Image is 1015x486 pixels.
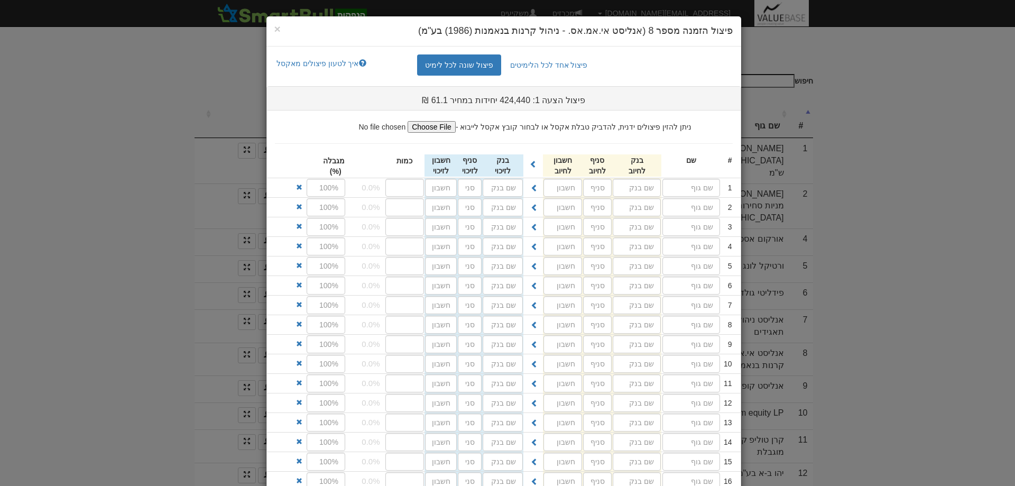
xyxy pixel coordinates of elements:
input: חשבון [543,257,582,275]
input: סניף [583,335,612,353]
input: שם גוף [662,355,720,373]
input: סניף [583,414,612,432]
span: 0.0% [362,280,380,291]
input: סניף [583,355,612,373]
input: סניף [458,394,482,412]
input: שם בנק [613,355,661,373]
input: חשבון [425,198,457,216]
input: חשבון [543,237,582,255]
span: 0.0% [362,378,380,389]
input: שם גוף [662,335,720,353]
input: שם גוף [662,453,720,471]
input: חשבון [425,414,457,432]
span: 0.0% [362,397,380,408]
input: סניף [583,374,612,392]
div: סניף לחיוב [583,154,612,177]
div: 11 [721,378,732,389]
input: חשבון [543,218,582,236]
div: ניתן להזין פיצולים ידנית, להדביק טבלת אקסל או לבחור קובץ אקסל לייבוא - [267,111,741,133]
div: 3 [721,221,732,233]
div: חשבון לחיוב [543,154,583,177]
input: שם בנק [483,394,523,412]
input: שם בנק [483,198,523,216]
span: 0.0% [362,241,380,252]
input: שם בנק [613,433,661,451]
input: סניף [583,277,612,295]
input: שם גוף [662,316,720,334]
div: # [721,154,732,166]
span: 0.0% [362,201,380,213]
input: 100% [307,316,345,334]
input: שם בנק [483,335,523,353]
input: שם בנק [483,453,523,471]
span: 0.0% [362,417,380,428]
input: חשבון [425,316,457,334]
input: שם גוף [662,218,720,236]
input: סניף [458,237,482,255]
input: סניף [583,237,612,255]
input: סניף [583,179,612,197]
input: חשבון [543,198,582,216]
input: 100% [307,257,345,275]
input: חשבון [543,414,582,432]
input: שם גוף [662,179,720,197]
input: סניף [458,414,482,432]
input: חשבון [543,316,582,334]
div: 14 [721,436,732,448]
div: 8 [721,319,732,331]
input: 100% [307,179,345,197]
div: חשבון לזיכוי [425,154,457,177]
input: 100% [307,394,345,412]
input: חשבון [543,433,582,451]
input: חשבון [425,355,457,373]
input: 100% [307,218,345,236]
input: שם בנק [613,316,661,334]
input: חשבון [543,394,582,412]
input: סניף [583,316,612,334]
span: 0.0% [362,221,380,232]
input: שם גוף [662,257,720,275]
input: שם גוף [662,198,720,216]
input: חשבון [425,218,457,236]
a: איך לטעון פיצולים מאקסל [270,54,373,72]
input: סניף [458,355,482,373]
div: 12 [721,397,732,409]
div: בנק לחיוב [612,154,661,177]
input: חשבון [425,394,457,412]
div: בנק לזיכוי [482,154,523,177]
input: שם גוף [662,433,720,451]
input: סניף [583,433,612,451]
input: חשבון [543,277,582,295]
input: שם בנק [483,237,523,255]
input: שם בנק [613,179,661,197]
input: חשבון [425,296,457,314]
input: סניף [583,296,612,314]
span: 0.0% [362,319,380,330]
div: 13 [721,417,732,428]
span: 0.0% [362,456,380,467]
div: 7 [721,299,732,311]
input: חשבון [425,277,457,295]
input: סניף [458,453,482,471]
input: שם בנק [483,414,523,432]
div: 4 [721,241,732,252]
input: שם בנק [613,218,661,236]
input: שם בנק [483,218,523,236]
input: שם בנק [483,355,523,373]
input: חשבון [425,237,457,255]
input: סניף [583,453,612,471]
input: סניף [458,374,482,392]
input: סניף [458,218,482,236]
input: שם בנק [483,374,523,392]
input: סניף [458,316,482,334]
input: שם בנק [613,394,661,412]
div: 9 [721,338,732,350]
input: 100% [307,296,345,314]
input: חשבון [425,453,457,471]
input: חשבון [543,355,582,373]
span: × [274,23,281,35]
input: סניף [458,335,482,353]
input: 100% [307,453,345,471]
input: שם גוף [662,394,720,412]
span: 0.0% [362,358,380,369]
